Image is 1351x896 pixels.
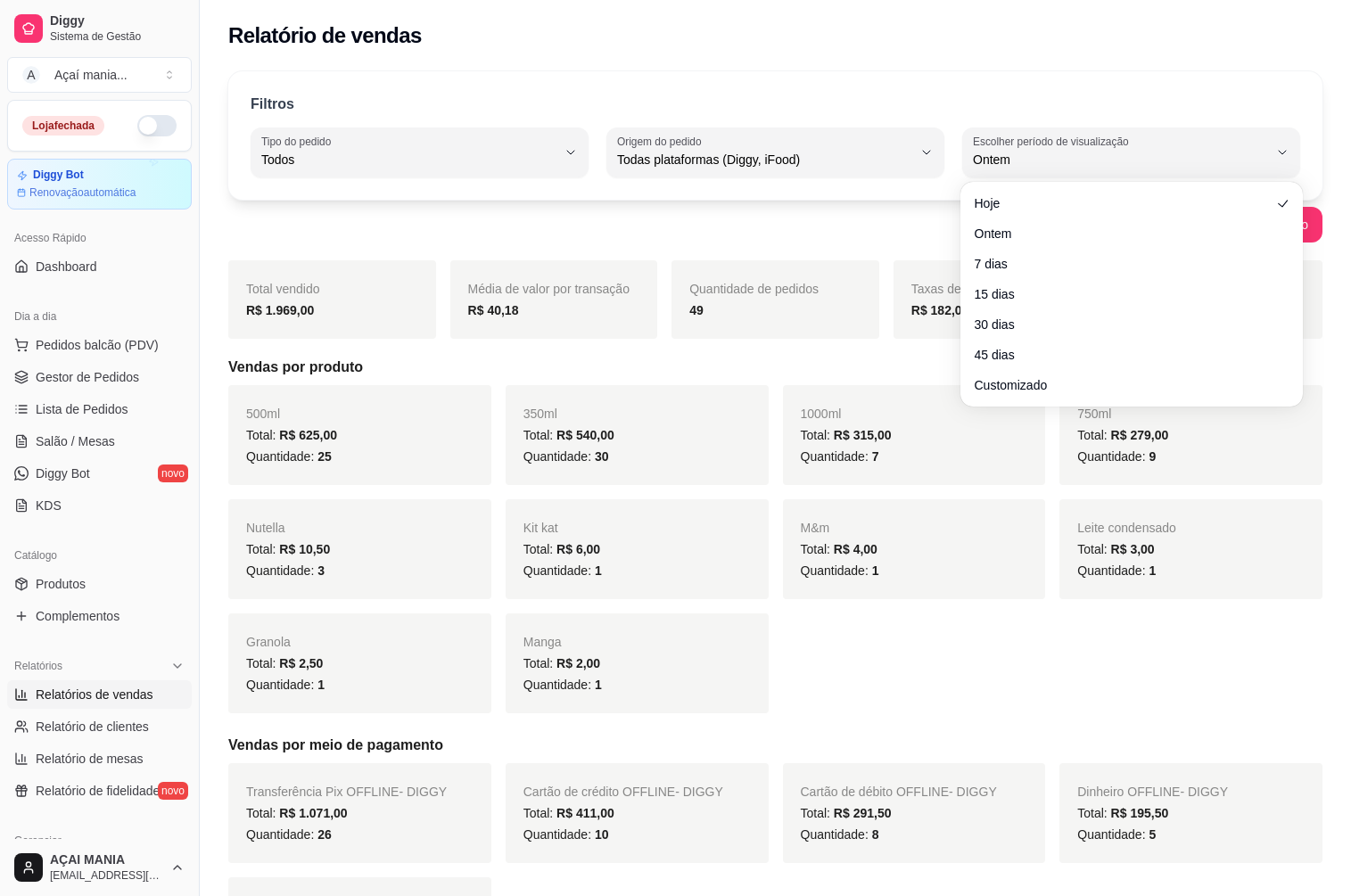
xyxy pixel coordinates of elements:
strong: R$ 40,18 [468,303,519,317]
span: Total: [246,806,348,820]
span: 10 [595,827,609,842]
span: Total: [1077,428,1168,442]
span: Quantidade: [801,827,879,842]
span: 7 dias [975,255,1271,273]
label: Tipo do pedido [261,134,337,149]
span: 8 [872,827,879,842]
span: R$ 10,50 [279,542,330,556]
span: R$ 625,00 [279,428,337,442]
span: 25 [317,449,332,464]
div: Acesso Rápido [7,224,192,252]
span: A [22,66,40,84]
span: Quantidade: [523,563,602,578]
span: Quantidade: [523,449,609,464]
span: R$ 3,00 [1111,542,1155,556]
span: 3 [317,563,325,578]
span: 7 [872,449,879,464]
span: Quantidade de pedidos [689,282,819,296]
span: Relatório de mesas [36,750,144,768]
span: 1 [1149,563,1156,578]
span: Total: [801,806,892,820]
span: Ontem [975,225,1271,242]
span: M&m [801,521,830,535]
span: 1 [595,563,602,578]
span: 30 dias [975,316,1271,333]
span: Salão / Mesas [36,432,115,450]
span: 5 [1149,827,1156,842]
span: Hoje [975,194,1271,212]
strong: R$ 1.969,00 [246,303,314,317]
button: Select a team [7,57,192,93]
h2: Relatório de vendas [228,21,422,50]
span: Dashboard [36,258,97,275]
span: Total: [523,542,600,556]
div: Gerenciar [7,826,192,855]
span: Quantidade: [246,827,332,842]
span: Quantidade: [801,449,879,464]
span: 500ml [246,407,280,421]
span: Total: [801,542,877,556]
span: Relatório de fidelidade [36,782,160,800]
span: Média de valor por transação [468,282,630,296]
span: Relatório de clientes [36,718,149,736]
span: R$ 2,00 [556,656,600,670]
span: Total: [246,428,337,442]
h5: Vendas por produto [228,357,1322,378]
div: Açaí mania ... [54,66,128,84]
span: Leite condensado [1077,521,1176,535]
span: Lista de Pedidos [36,400,128,418]
h5: Vendas por meio de pagamento [228,735,1322,756]
span: Todos [261,151,556,169]
span: R$ 279,00 [1111,428,1169,442]
p: Filtros [251,94,294,115]
span: R$ 540,00 [556,428,614,442]
span: Cartão de débito OFFLINE - DIGGY [801,785,997,799]
span: Manga [523,635,562,649]
span: 1 [595,678,602,692]
div: Catálogo [7,541,192,570]
span: Quantidade: [246,678,325,692]
span: AÇAI MANIA [50,852,163,868]
div: Dia a dia [7,302,192,331]
span: Total: [246,656,323,670]
strong: R$ 182,00 [911,303,969,317]
span: 15 dias [975,285,1271,303]
span: Quantidade: [801,563,879,578]
span: Quantidade: [246,563,325,578]
span: 1 [317,678,325,692]
span: Sistema de Gestão [50,29,185,44]
span: Produtos [36,575,86,593]
span: Total: [1077,542,1154,556]
span: Total: [801,428,892,442]
span: Quantidade: [1077,563,1156,578]
span: KDS [36,497,62,514]
span: R$ 411,00 [556,806,614,820]
span: Cartão de crédito OFFLINE - DIGGY [523,785,723,799]
span: Granola [246,635,291,649]
span: Kit kat [523,521,558,535]
span: Quantidade: [1077,827,1156,842]
label: Origem do pedido [617,134,707,149]
label: Escolher período de visualização [973,134,1134,149]
span: 750ml [1077,407,1111,421]
span: Total: [1077,806,1168,820]
span: R$ 1.071,00 [279,806,347,820]
span: Pedidos balcão (PDV) [36,336,159,354]
span: Relatórios [14,659,62,673]
span: Total: [523,656,600,670]
span: Quantidade: [523,678,602,692]
span: 26 [317,827,332,842]
span: 45 dias [975,346,1271,364]
span: 9 [1149,449,1156,464]
span: Nutella [246,521,285,535]
span: 1000ml [801,407,842,421]
article: Renovação automática [29,185,136,200]
span: Todas plataformas (Diggy, iFood) [617,151,912,169]
article: Diggy Bot [33,169,84,182]
span: Dinheiro OFFLINE - DIGGY [1077,785,1228,799]
span: Total: [523,806,614,820]
span: Total: [246,542,330,556]
span: Quantidade: [1077,449,1156,464]
span: Transferência Pix OFFLINE - DIGGY [246,785,447,799]
span: R$ 291,50 [834,806,892,820]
